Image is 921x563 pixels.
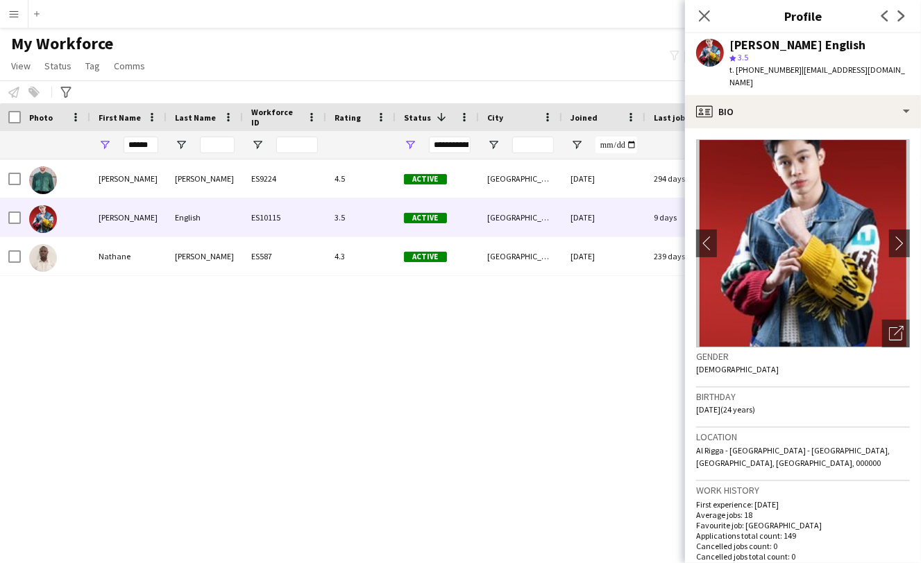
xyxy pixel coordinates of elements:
div: [GEOGRAPHIC_DATA] [479,159,562,198]
p: Cancelled jobs count: 0 [696,541,910,551]
p: Favourite job: [GEOGRAPHIC_DATA] [696,520,910,530]
span: 3.5 [738,52,748,62]
button: Open Filter Menu [251,139,264,151]
div: [GEOGRAPHIC_DATA] [479,198,562,236]
input: Workforce ID Filter Input [276,137,318,153]
span: [DEMOGRAPHIC_DATA] [696,364,779,374]
input: Last Name Filter Input [200,137,235,153]
img: Crew avatar or photo [696,139,910,347]
div: English [167,198,243,236]
span: Last Name [175,112,216,123]
button: Open Filter Menu [404,139,416,151]
app-action-btn: Advanced filters [58,84,74,101]
span: Al Rigga - [GEOGRAPHIC_DATA] - [GEOGRAPHIC_DATA], [GEOGRAPHIC_DATA], [GEOGRAPHIC_DATA], 000000 [696,445,890,468]
h3: Gender [696,350,910,363]
div: 4.3 [326,237,396,275]
img: Nathan piolo English [29,205,57,233]
div: ES10115 [243,198,326,236]
div: 9 days [645,198,729,236]
div: Nathane [90,237,167,275]
div: 4.5 [326,159,396,198]
div: [DATE] [562,237,645,275]
img: Jonathan Lheureux [29,166,57,194]
h3: Birthday [696,390,910,403]
div: [PERSON_NAME] [90,198,167,236]
span: My Workforce [11,33,113,54]
span: Joined [571,112,598,123]
div: Bio [685,95,921,128]
span: Rating [335,112,361,123]
button: Open Filter Menu [175,139,187,151]
button: Open Filter Menu [99,139,111,151]
span: [DATE] (24 years) [696,404,755,415]
div: ES9224 [243,159,326,198]
div: ES587 [243,237,326,275]
a: Comms [108,57,151,75]
p: Average jobs: 18 [696,510,910,520]
div: [PERSON_NAME] [167,159,243,198]
button: Open Filter Menu [487,139,500,151]
input: City Filter Input [512,137,554,153]
img: Nathane Kanyesigye [29,244,57,272]
span: Last job [654,112,685,123]
div: [PERSON_NAME] English [729,39,865,51]
span: City [487,112,503,123]
span: Photo [29,112,53,123]
h3: Profile [685,7,921,25]
input: Joined Filter Input [595,137,637,153]
span: Active [404,252,447,262]
span: | [EMAIL_ADDRESS][DOMAIN_NAME] [729,64,905,87]
p: Cancelled jobs total count: 0 [696,551,910,562]
div: 294 days [645,159,729,198]
div: [PERSON_NAME] [167,237,243,275]
a: Status [39,57,77,75]
span: Workforce ID [251,107,301,128]
a: View [6,57,36,75]
div: 239 days [645,237,729,275]
div: 3.5 [326,198,396,236]
h3: Work history [696,484,910,496]
span: Comms [114,60,145,72]
h3: Location [696,431,910,443]
p: Applications total count: 149 [696,530,910,541]
input: First Name Filter Input [124,137,158,153]
div: [PERSON_NAME] [90,159,167,198]
div: [DATE] [562,159,645,198]
span: Active [404,174,447,184]
span: View [11,60,31,72]
div: [DATE] [562,198,645,236]
div: Open photos pop-in [882,320,910,347]
span: Status [44,60,71,72]
div: [GEOGRAPHIC_DATA] [479,237,562,275]
a: Tag [80,57,105,75]
span: Active [404,213,447,223]
span: t. [PHONE_NUMBER] [729,64,802,75]
button: Open Filter Menu [571,139,583,151]
p: First experience: [DATE] [696,499,910,510]
span: Status [404,112,431,123]
span: Tag [85,60,100,72]
span: First Name [99,112,141,123]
